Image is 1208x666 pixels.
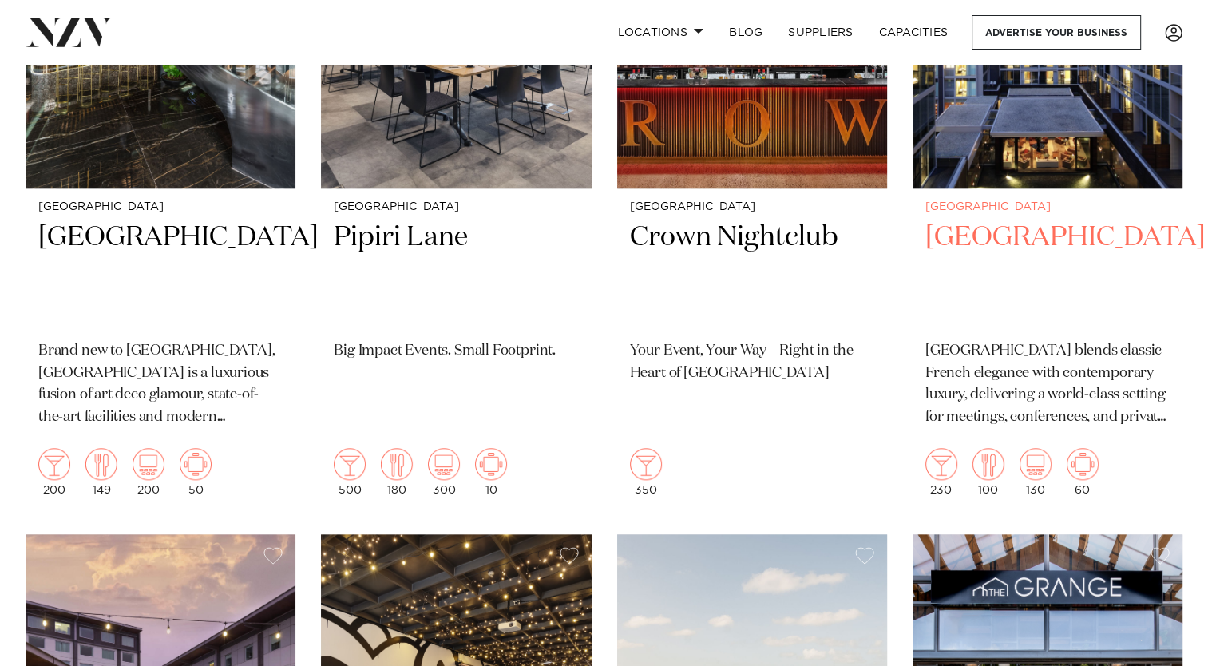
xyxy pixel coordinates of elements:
img: meeting.png [180,448,212,480]
p: Brand new to [GEOGRAPHIC_DATA], [GEOGRAPHIC_DATA] is a luxurious fusion of art deco glamour, stat... [38,340,283,430]
h2: Crown Nightclub [630,220,874,327]
h2: [GEOGRAPHIC_DATA] [925,220,1170,327]
div: 300 [428,448,460,496]
p: Big Impact Events. Small Footprint. [334,340,578,363]
p: Your Event, Your Way – Right in the Heart of [GEOGRAPHIC_DATA] [630,340,874,385]
img: theatre.png [428,448,460,480]
img: dining.png [972,448,1004,480]
img: cocktail.png [38,448,70,480]
p: [GEOGRAPHIC_DATA] blends classic French elegance with contemporary luxury, delivering a world-cla... [925,340,1170,430]
div: 130 [1020,448,1052,496]
img: cocktail.png [925,448,957,480]
img: theatre.png [1020,448,1052,480]
small: [GEOGRAPHIC_DATA] [630,201,874,213]
div: 180 [381,448,413,496]
div: 10 [475,448,507,496]
a: BLOG [716,15,775,50]
img: dining.png [381,448,413,480]
img: meeting.png [1067,448,1099,480]
img: dining.png [85,448,117,480]
a: Advertise your business [972,15,1141,50]
img: meeting.png [475,448,507,480]
h2: [GEOGRAPHIC_DATA] [38,220,283,327]
div: 350 [630,448,662,496]
img: cocktail.png [630,448,662,480]
small: [GEOGRAPHIC_DATA] [925,201,1170,213]
img: nzv-logo.png [26,18,113,46]
img: cocktail.png [334,448,366,480]
div: 230 [925,448,957,496]
a: Capacities [866,15,961,50]
div: 60 [1067,448,1099,496]
div: 100 [972,448,1004,496]
img: theatre.png [133,448,164,480]
small: [GEOGRAPHIC_DATA] [38,201,283,213]
div: 149 [85,448,117,496]
h2: Pipiri Lane [334,220,578,327]
div: 200 [133,448,164,496]
a: SUPPLIERS [775,15,865,50]
div: 50 [180,448,212,496]
div: 200 [38,448,70,496]
div: 500 [334,448,366,496]
small: [GEOGRAPHIC_DATA] [334,201,578,213]
a: Locations [604,15,716,50]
